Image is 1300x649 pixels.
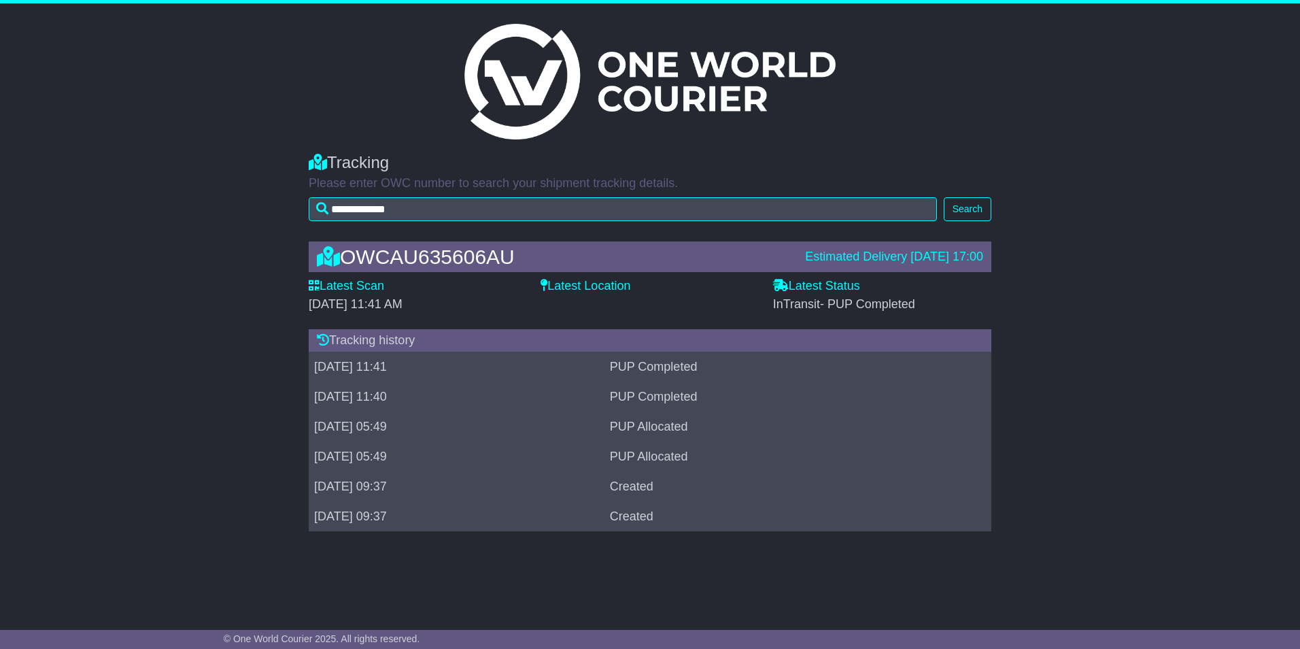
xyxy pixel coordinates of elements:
td: Created [604,472,953,502]
div: Tracking history [309,329,991,352]
label: Latest Location [541,279,630,294]
img: Light [464,24,836,139]
td: [DATE] 11:41 [309,352,604,382]
p: Please enter OWC number to search your shipment tracking details. [309,176,991,191]
td: [DATE] 09:37 [309,472,604,502]
td: [DATE] 05:49 [309,412,604,442]
td: Created [604,502,953,532]
td: PUP Allocated [604,412,953,442]
td: PUP Completed [604,352,953,382]
td: PUP Completed [604,382,953,412]
div: OWCAU635606AU [310,246,798,268]
span: - PUP Completed [820,297,915,311]
td: [DATE] 09:37 [309,502,604,532]
label: Latest Scan [309,279,384,294]
label: Latest Status [773,279,860,294]
span: [DATE] 11:41 AM [309,297,403,311]
div: Tracking [309,153,991,173]
span: © One World Courier 2025. All rights reserved. [224,633,420,644]
td: [DATE] 05:49 [309,442,604,472]
span: InTransit [773,297,915,311]
button: Search [944,197,991,221]
div: Estimated Delivery [DATE] 17:00 [805,250,983,265]
td: [DATE] 11:40 [309,382,604,412]
td: PUP Allocated [604,442,953,472]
